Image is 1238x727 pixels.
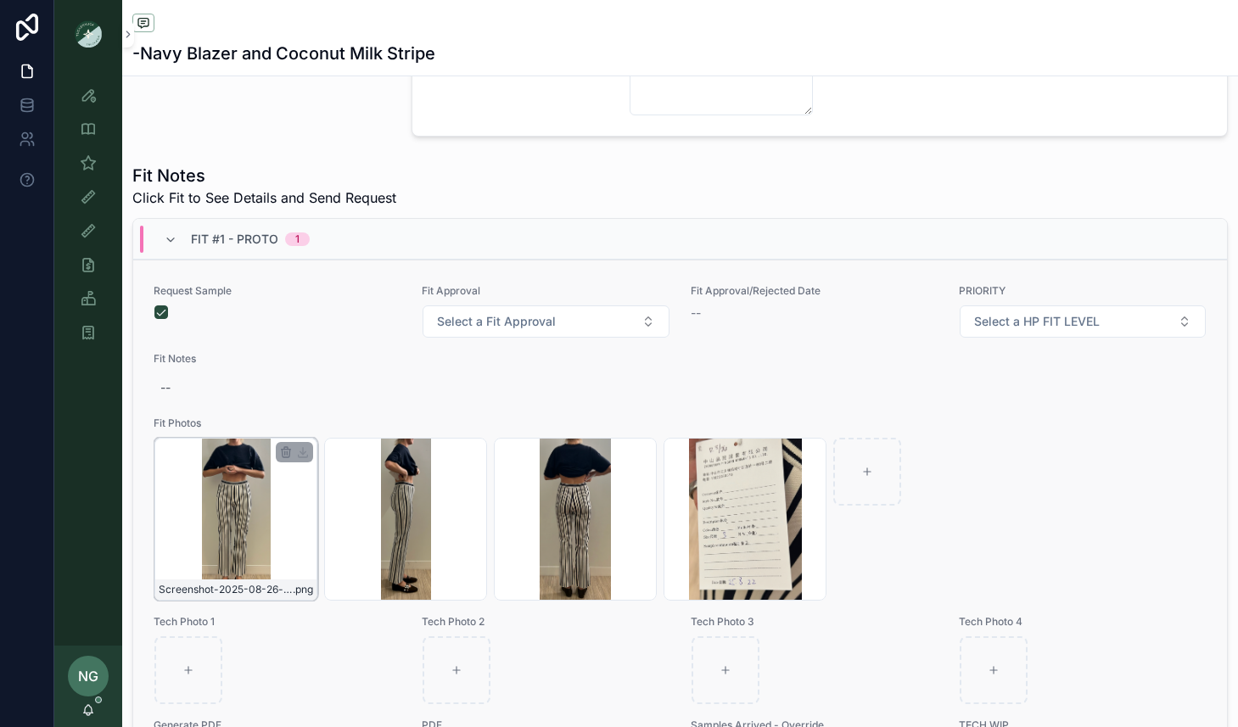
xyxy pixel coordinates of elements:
span: Request Sample [154,284,401,298]
span: -- [691,305,701,322]
button: Select Button [960,305,1206,338]
span: .png [293,583,313,596]
span: Fit Approval [422,284,669,298]
span: Tech Photo 1 [154,615,401,629]
span: Screenshot-2025-08-26-at-3.31.34-PM [159,583,293,596]
span: Tech Photo 4 [959,615,1207,629]
span: Click Fit to See Details and Send Request [132,187,396,208]
span: Fit Photos [154,417,1207,430]
span: Select a Fit Approval [437,313,556,330]
span: Fit Notes [154,352,1207,366]
span: Tech Photo 3 [691,615,938,629]
div: 1 [295,232,300,246]
button: Select Button [423,305,669,338]
span: NG [78,666,98,686]
div: -- [160,379,171,396]
img: App logo [75,20,102,48]
span: Select a HP FIT LEVEL [974,313,1100,330]
span: Fit #1 - Proto [191,231,278,248]
h1: Fit Notes [132,164,396,187]
span: Fit Approval/Rejected Date [691,284,938,298]
h1: -Navy Blazer and Coconut Milk Stripe [132,42,435,65]
span: Tech Photo 2 [422,615,669,629]
div: scrollable content [54,68,122,370]
span: PRIORITY [959,284,1207,298]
